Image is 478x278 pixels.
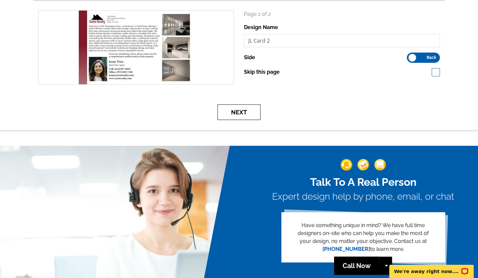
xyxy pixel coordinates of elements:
[272,191,454,202] h3: Expert design help by phone, email, or chat
[244,34,440,47] input: File Name
[334,257,379,275] a: Call Now
[244,10,440,18] p: Page 2 of 2
[358,159,369,171] img: support-img-2.png
[322,246,370,252] a: [PHONE_NUMBER]
[341,159,352,171] img: support-img-1.png
[427,56,436,59] span: Back
[292,221,435,253] p: Have something unique in mind? We have full time designers on-site who can help you make the most...
[385,257,478,278] iframe: LiveChat chat widget
[244,68,280,76] label: Skip this page
[217,104,261,120] button: Next
[244,54,255,61] label: Side
[374,159,386,171] img: support-img-3_1.png
[272,176,454,188] h2: Talk To A Real Person
[244,23,278,31] label: Design Name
